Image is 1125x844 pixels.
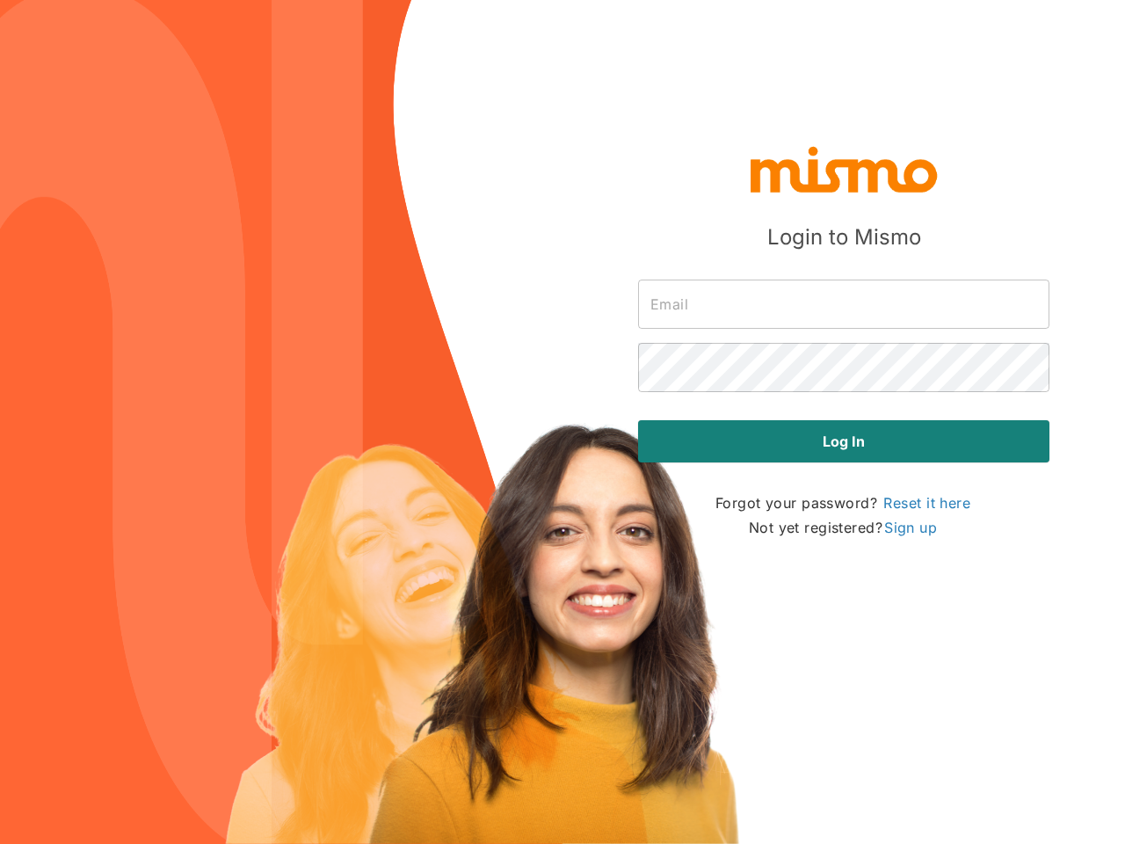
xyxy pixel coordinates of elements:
h5: Login to Mismo [767,223,921,251]
a: Reset it here [882,492,972,513]
p: Not yet registered? [749,515,939,540]
a: Sign up [882,517,939,538]
button: Log in [638,420,1049,462]
p: Forgot your password? [715,491,972,515]
input: Email [638,280,1049,329]
img: logo [747,142,940,195]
